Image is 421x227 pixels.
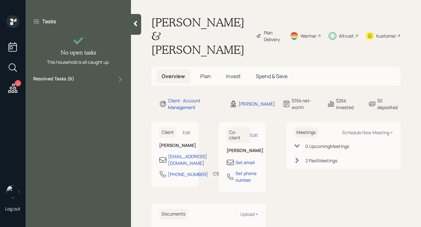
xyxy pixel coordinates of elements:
[294,127,318,138] h6: Meetings
[151,15,251,57] h1: [PERSON_NAME] & [PERSON_NAME]
[235,159,255,166] div: Set email
[6,185,19,198] img: michael-russo-headshot.png
[256,73,287,80] span: Spend & Save
[159,127,176,138] h6: Client
[47,59,110,65] div: This household is all caught up.
[15,80,21,86] div: 4
[159,209,188,219] h6: Documents
[168,153,207,166] div: [EMAIL_ADDRESS][DOMAIN_NAME]
[301,33,317,39] div: Warmer
[200,73,211,80] span: Plan
[168,97,222,111] div: Client · Account Management
[159,143,191,148] h6: [PERSON_NAME]
[33,76,74,83] label: Resolved Tasks ( 6 )
[377,97,401,111] div: $0 deposited
[292,97,319,111] div: $76k net-worth
[168,171,208,178] div: [PHONE_NUMBER]
[42,18,56,25] label: Tasks
[226,148,258,153] h6: [PERSON_NAME]
[183,129,191,135] div: Edit
[5,206,20,212] div: Log out
[250,132,258,138] div: Edit
[339,33,354,39] div: Altruist
[305,157,337,164] div: 2 Past Meeting s
[342,129,393,135] div: Schedule New Meeting +
[240,211,258,217] div: Upload +
[336,97,361,111] div: $26k invested
[264,29,282,43] div: Plan Delivery
[61,49,96,56] h4: No open tasks
[239,100,275,107] div: [PERSON_NAME]
[226,127,250,143] h6: Co-client
[376,33,396,39] div: Kustomer
[213,170,222,177] div: CST
[305,143,349,150] div: 0 Upcoming Meeting s
[226,73,241,80] span: Invest
[162,73,185,80] span: Overview
[235,170,258,183] div: Set phone number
